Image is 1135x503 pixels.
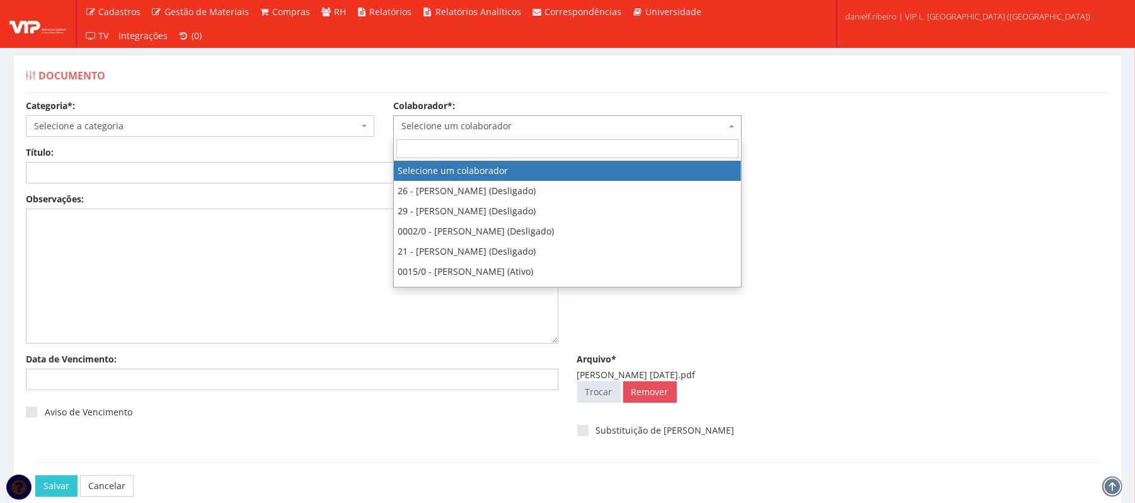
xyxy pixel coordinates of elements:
li: 21 - [PERSON_NAME] (Desligado) [394,241,741,262]
span: (0) [192,30,202,42]
span: Integrações [119,30,168,42]
a: Remover [623,381,677,403]
label: Categoria*: [26,100,75,112]
label: Colaborador*: [393,100,455,112]
span: Relatórios [370,6,412,18]
span: Relatórios Analíticos [435,6,521,18]
li: 29 - [PERSON_NAME] (Desligado) [394,201,741,221]
span: Compras [273,6,311,18]
li: 0002/0 - [PERSON_NAME] (Desligado) [394,221,741,241]
label: Arquivo* [577,353,617,366]
span: Universidade [645,6,701,18]
label: Aviso de Vencimento [26,406,132,419]
img: logo [9,14,66,33]
span: Correspondências [545,6,622,18]
div: [PERSON_NAME] [DATE].pdf [577,369,1110,381]
label: Observações: [26,193,84,205]
input: Salvar [35,475,78,497]
span: Gestão de Materiais [164,6,249,18]
span: TV [99,30,109,42]
span: Selecione a categoria [34,120,359,132]
label: Título: [26,146,54,159]
li: 26 - [PERSON_NAME] (Desligado) [394,181,741,201]
li: Selecione um colaborador [394,161,741,181]
label: Substituição de [PERSON_NAME] [577,424,735,437]
a: Cancelar [80,475,134,497]
a: (0) [173,24,207,48]
span: Documento [38,69,105,83]
span: RH [334,6,346,18]
span: Selecione a categoria [26,115,374,137]
label: Data de Vencimento: [26,353,117,366]
li: 20 - [PERSON_NAME] DA HORA (Desligado) [394,282,741,302]
span: Selecione um colaborador [393,115,742,137]
a: Integrações [114,24,173,48]
span: Selecione um colaborador [401,120,726,132]
span: Cadastros [99,6,141,18]
a: TV [80,24,114,48]
li: 0015/0 - [PERSON_NAME] (Ativo) [394,262,741,282]
span: danielf.ribeiro | VIP L. [GEOGRAPHIC_DATA] ([GEOGRAPHIC_DATA]) [845,10,1090,23]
